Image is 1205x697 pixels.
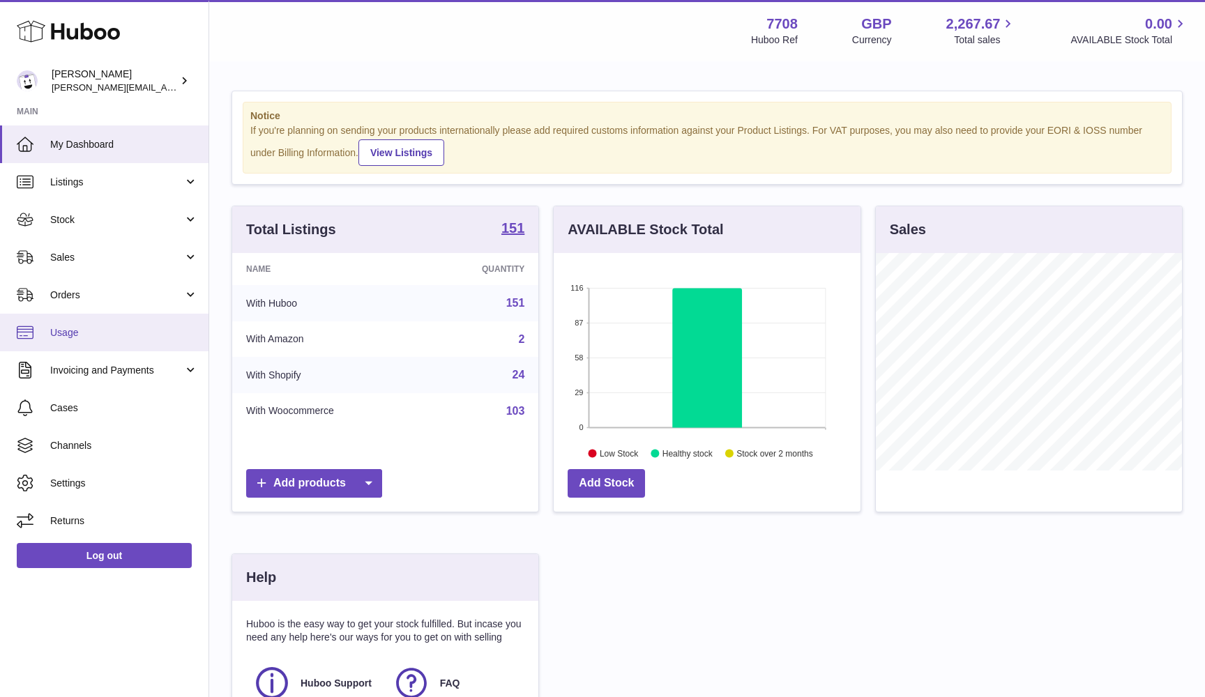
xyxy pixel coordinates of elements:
[50,514,198,528] span: Returns
[232,357,423,393] td: With Shopify
[232,285,423,321] td: With Huboo
[232,321,423,358] td: With Amazon
[751,33,798,47] div: Huboo Ref
[246,618,524,644] p: Huboo is the easy way to get your stock fulfilled. But incase you need any help here's our ways f...
[301,677,372,690] span: Huboo Support
[246,568,276,587] h3: Help
[568,220,723,239] h3: AVAILABLE Stock Total
[575,319,584,327] text: 87
[17,70,38,91] img: victor@erbology.co
[50,439,198,452] span: Channels
[250,109,1164,123] strong: Notice
[575,388,584,397] text: 29
[662,448,713,458] text: Healthy stock
[946,15,1001,33] span: 2,267.67
[513,369,525,381] a: 24
[890,220,926,239] h3: Sales
[501,221,524,235] strong: 151
[946,15,1017,47] a: 2,267.67 Total sales
[954,33,1016,47] span: Total sales
[50,251,183,264] span: Sales
[570,284,583,292] text: 116
[50,364,183,377] span: Invoicing and Payments
[568,469,645,498] a: Add Stock
[1070,15,1188,47] a: 0.00 AVAILABLE Stock Total
[506,297,525,309] a: 151
[440,677,460,690] span: FAQ
[518,333,524,345] a: 2
[852,33,892,47] div: Currency
[600,448,639,458] text: Low Stock
[501,221,524,238] a: 151
[52,68,177,94] div: [PERSON_NAME]
[1145,15,1172,33] span: 0.00
[766,15,798,33] strong: 7708
[246,220,336,239] h3: Total Listings
[50,401,198,415] span: Cases
[423,253,539,285] th: Quantity
[250,124,1164,166] div: If you're planning on sending your products internationally please add required customs informati...
[17,543,192,568] a: Log out
[50,213,183,227] span: Stock
[737,448,813,458] text: Stock over 2 months
[50,176,183,189] span: Listings
[232,253,423,285] th: Name
[575,353,584,362] text: 58
[246,469,382,498] a: Add products
[50,477,198,490] span: Settings
[50,289,183,302] span: Orders
[579,423,584,431] text: 0
[358,139,444,166] a: View Listings
[506,405,525,417] a: 103
[232,393,423,429] td: With Woocommerce
[50,326,198,339] span: Usage
[50,138,198,151] span: My Dashboard
[1070,33,1188,47] span: AVAILABLE Stock Total
[52,82,280,93] span: [PERSON_NAME][EMAIL_ADDRESS][DOMAIN_NAME]
[861,15,891,33] strong: GBP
